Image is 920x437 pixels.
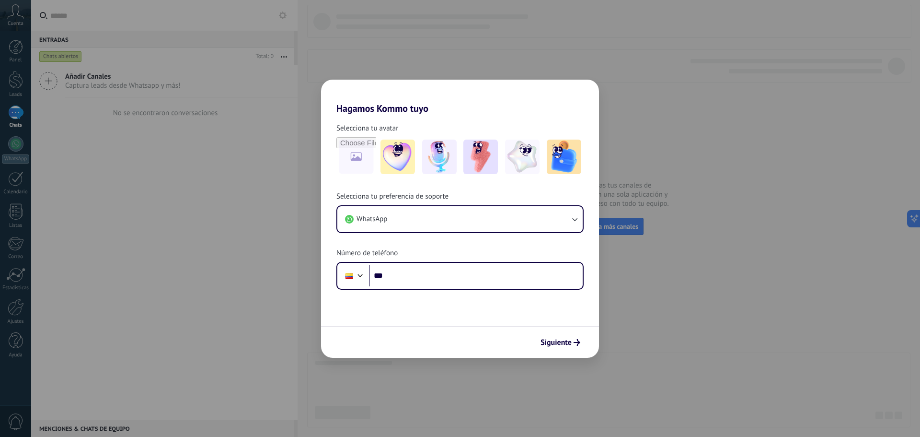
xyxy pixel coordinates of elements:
img: -1.jpeg [380,140,415,174]
img: -5.jpeg [547,140,581,174]
h2: Hagamos Kommo tuyo [321,80,599,114]
span: Siguiente [540,339,572,346]
img: -4.jpeg [505,140,540,174]
img: -2.jpeg [422,140,457,174]
span: WhatsApp [356,214,387,224]
button: WhatsApp [337,206,583,232]
button: Siguiente [536,334,585,351]
span: Número de teléfono [336,248,398,258]
img: -3.jpeg [463,140,498,174]
span: Selecciona tu preferencia de soporte [336,192,448,201]
div: Colombia: + 57 [340,266,358,286]
span: Selecciona tu avatar [336,124,398,133]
